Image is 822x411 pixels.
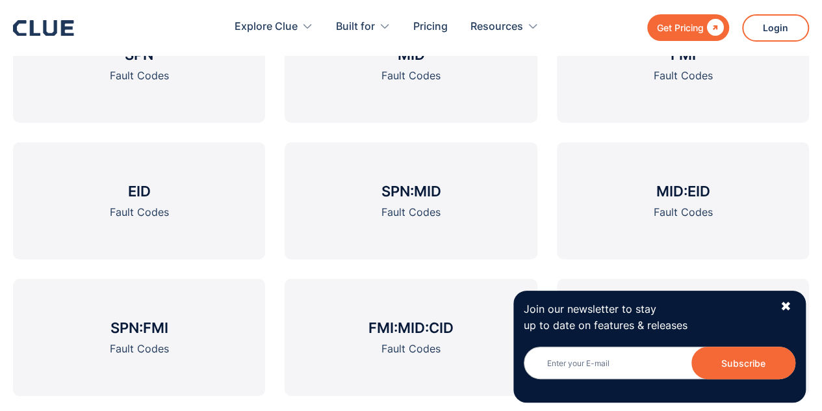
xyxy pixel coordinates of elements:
[110,204,169,220] div: Fault Codes
[110,68,169,84] div: Fault Codes
[381,204,441,220] div: Fault Codes
[557,142,809,259] a: MID:EIDFault Codes
[557,279,809,396] a: SPN:FMI:MIDFault Codes
[128,181,151,201] h3: EID
[13,142,265,259] a: EIDFault Codes
[780,298,791,315] div: ✖
[381,181,441,201] h3: SPN:MID
[381,341,441,357] div: Fault Codes
[110,318,168,338] h3: SPN:FMI
[704,20,724,36] div: 
[336,7,391,47] div: Built for
[470,7,523,47] div: Resources
[647,14,729,41] a: Get Pricing
[470,7,539,47] div: Resources
[524,347,795,379] input: Enter your E-mail
[657,20,704,36] div: Get Pricing
[653,68,712,84] div: Fault Codes
[368,318,454,338] h3: FMI:MID:CID
[285,6,537,123] a: MIDFault Codes
[13,279,265,396] a: SPN:FMIFault Codes
[413,7,448,47] a: Pricing
[13,6,265,123] a: SPNFault Codes
[557,6,809,123] a: FMIFault Codes
[110,341,169,357] div: Fault Codes
[235,7,298,47] div: Explore Clue
[742,14,809,42] a: Login
[656,181,710,201] h3: MID:EID
[653,204,712,220] div: Fault Codes
[381,68,441,84] div: Fault Codes
[336,7,375,47] div: Built for
[524,347,795,392] form: Newsletter
[285,142,537,259] a: SPN:MIDFault Codes
[235,7,313,47] div: Explore Clue
[285,279,537,396] a: FMI:MID:CIDFault Codes
[691,347,795,379] input: Subscribe
[524,301,768,334] p: Join our newsletter to stay up to date on features & releases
